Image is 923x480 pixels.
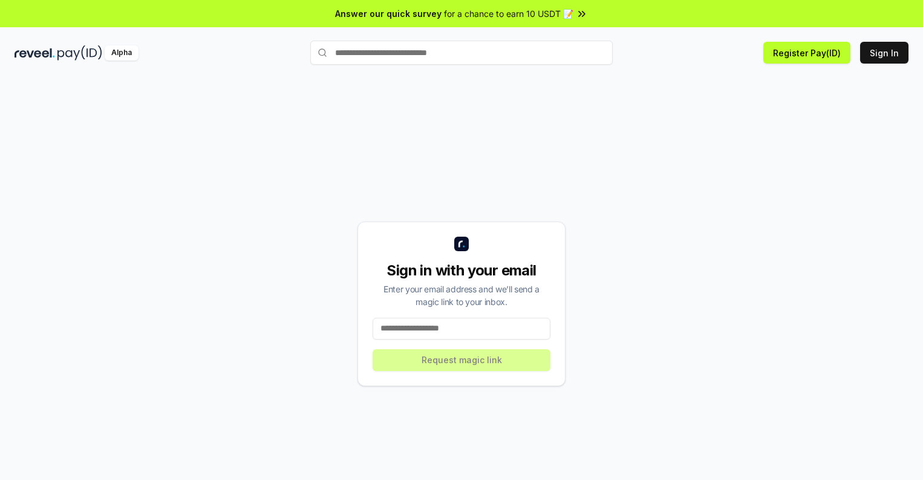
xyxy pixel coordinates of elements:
span: Answer our quick survey [335,7,442,20]
img: reveel_dark [15,45,55,61]
span: for a chance to earn 10 USDT 📝 [444,7,573,20]
div: Sign in with your email [373,261,550,280]
img: pay_id [57,45,102,61]
div: Enter your email address and we’ll send a magic link to your inbox. [373,283,550,308]
button: Register Pay(ID) [763,42,850,64]
button: Sign In [860,42,908,64]
img: logo_small [454,237,469,251]
div: Alpha [105,45,139,61]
